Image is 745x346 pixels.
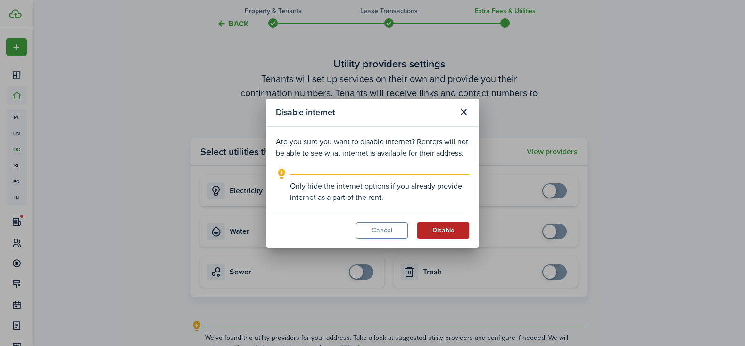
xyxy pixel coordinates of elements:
button: Cancel [356,222,408,239]
button: Disable [417,222,469,239]
modal-title: Disable internet [276,103,453,122]
explanation-description: Only hide the internet options if you already provide internet as a part of the rent. [290,181,469,203]
i: outline [276,168,288,180]
p: Are you sure you want to disable internet? Renters will not be able to see what internet is avail... [276,136,469,159]
button: Close modal [455,104,472,120]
